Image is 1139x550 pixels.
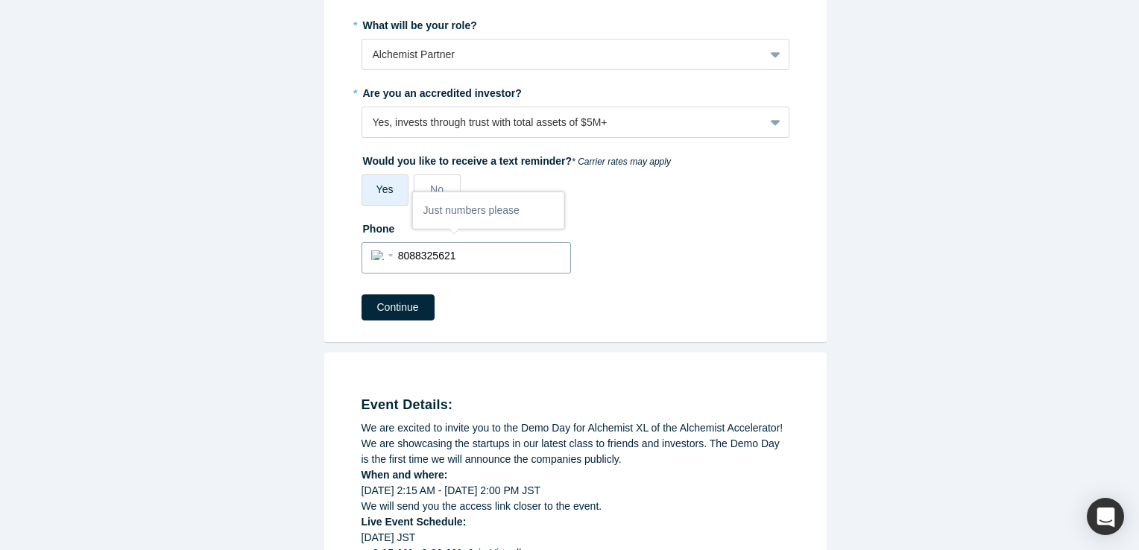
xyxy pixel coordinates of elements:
div: [DATE] 2:15 AM - [DATE] 2:00 PM JST [362,483,789,499]
button: Continue [362,294,435,320]
label: Are you an accredited investor? [362,80,789,101]
div: Yes, invests through trust with total assets of $5M+ [373,115,754,130]
div: We will send you the access link closer to the event. [362,499,789,514]
label: Would you like to receive a text reminder? [362,148,789,169]
strong: Event Details: [362,397,453,412]
strong: Live Event Schedule: [362,516,467,528]
strong: When and where: [362,469,448,481]
span: Yes [376,183,394,195]
label: What will be your role? [362,13,789,34]
em: * Carrier rates may apply [572,157,671,167]
div: Just numbers please [413,192,564,229]
div: We are excited to invite you to the Demo Day for Alchemist XL of the Alchemist Accelerator! [362,420,789,436]
label: Phone [362,216,789,237]
span: No [430,183,444,195]
div: We are showcasing the startups in our latest class to friends and investors. The Demo Day is the ... [362,436,789,467]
